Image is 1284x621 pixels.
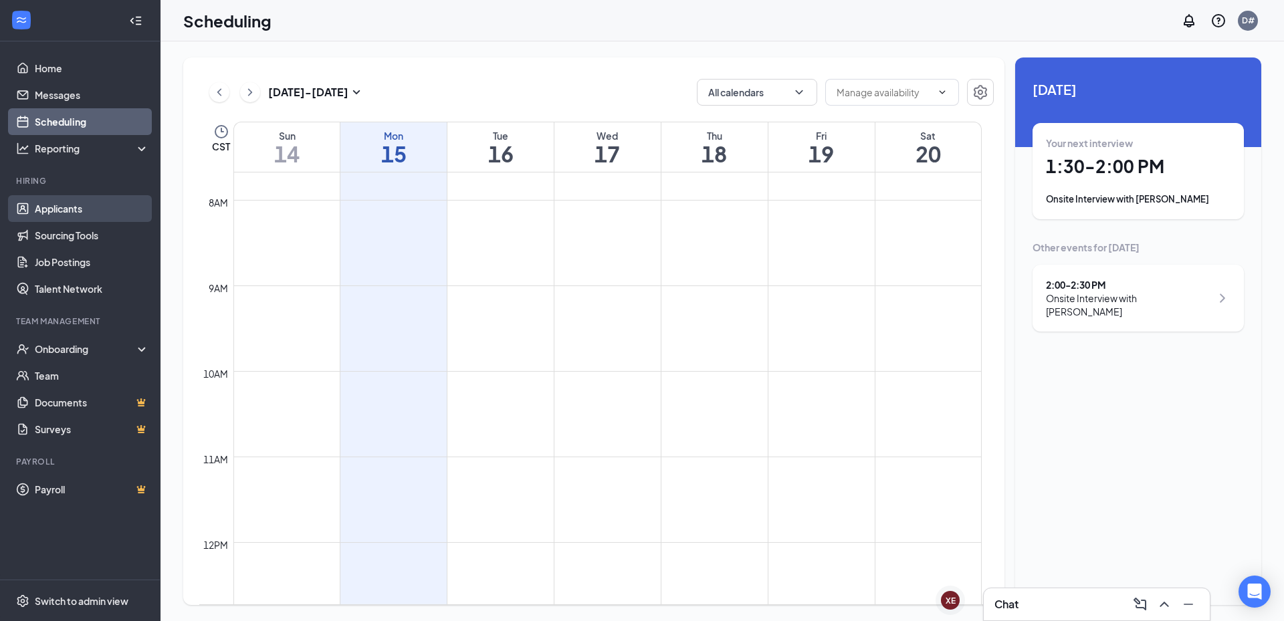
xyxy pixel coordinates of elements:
svg: UserCheck [16,342,29,356]
div: Tue [447,129,554,142]
svg: ChevronUp [1156,596,1172,612]
div: Sat [875,129,981,142]
a: Home [35,55,149,82]
h1: 18 [661,142,768,165]
a: September 19, 2025 [768,122,875,172]
svg: WorkstreamLogo [15,13,28,27]
a: September 15, 2025 [340,122,447,172]
span: CST [212,140,230,153]
a: September 17, 2025 [554,122,661,172]
svg: QuestionInfo [1210,13,1226,29]
button: All calendarsChevronDown [697,79,817,106]
div: 10am [201,366,231,381]
div: Payroll [16,456,146,467]
a: Talent Network [35,275,149,302]
button: Settings [967,79,994,106]
h1: 1:30 - 2:00 PM [1046,155,1230,178]
div: 12pm [201,537,231,552]
input: Manage availability [837,85,932,100]
div: Fri [768,129,875,142]
div: Team Management [16,316,146,327]
a: Team [35,362,149,389]
a: SurveysCrown [35,416,149,443]
a: Job Postings [35,249,149,275]
button: ChevronRight [240,82,260,102]
div: D# [1242,15,1255,26]
h1: 17 [554,142,661,165]
a: September 18, 2025 [661,122,768,172]
a: Sourcing Tools [35,222,149,249]
div: Onsite Interview with [PERSON_NAME] [1046,291,1211,318]
a: September 20, 2025 [875,122,981,172]
h1: 14 [234,142,340,165]
div: Sun [234,129,340,142]
a: Messages [35,82,149,108]
span: [DATE] [1033,79,1244,100]
button: Minimize [1178,594,1199,615]
div: Hiring [16,175,146,187]
div: Reporting [35,142,150,155]
svg: ChevronRight [243,84,257,100]
button: ChevronUp [1154,594,1175,615]
div: Other events for [DATE] [1033,241,1244,254]
h1: 20 [875,142,981,165]
div: Wed [554,129,661,142]
div: Onsite Interview with [PERSON_NAME] [1046,193,1230,206]
a: DocumentsCrown [35,389,149,416]
button: ChevronLeft [209,82,229,102]
div: 11am [201,452,231,467]
svg: SmallChevronDown [348,84,364,100]
svg: Notifications [1181,13,1197,29]
h3: [DATE] - [DATE] [268,85,348,100]
a: PayrollCrown [35,476,149,503]
button: ComposeMessage [1130,594,1151,615]
svg: ChevronDown [937,87,948,98]
div: Your next interview [1046,136,1230,150]
div: 8am [206,195,231,210]
div: Thu [661,129,768,142]
svg: Settings [16,594,29,608]
div: 9am [206,281,231,295]
a: Scheduling [35,108,149,135]
svg: Minimize [1180,596,1196,612]
a: September 16, 2025 [447,122,554,172]
div: Mon [340,129,447,142]
svg: ChevronLeft [213,84,226,100]
svg: ChevronRight [1214,290,1230,306]
svg: Clock [213,124,229,140]
svg: Analysis [16,142,29,155]
svg: Settings [972,84,988,100]
div: XE [946,595,956,606]
div: Open Intercom Messenger [1239,576,1271,608]
div: Onboarding [35,342,138,356]
a: Applicants [35,195,149,222]
svg: ComposeMessage [1132,596,1148,612]
h3: Chat [994,597,1019,612]
h1: 16 [447,142,554,165]
div: 2:00 - 2:30 PM [1046,278,1211,291]
h1: 15 [340,142,447,165]
svg: Collapse [129,14,142,27]
a: September 14, 2025 [234,122,340,172]
svg: ChevronDown [792,86,806,99]
h1: 19 [768,142,875,165]
h1: Scheduling [183,9,272,32]
div: Switch to admin view [35,594,128,608]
